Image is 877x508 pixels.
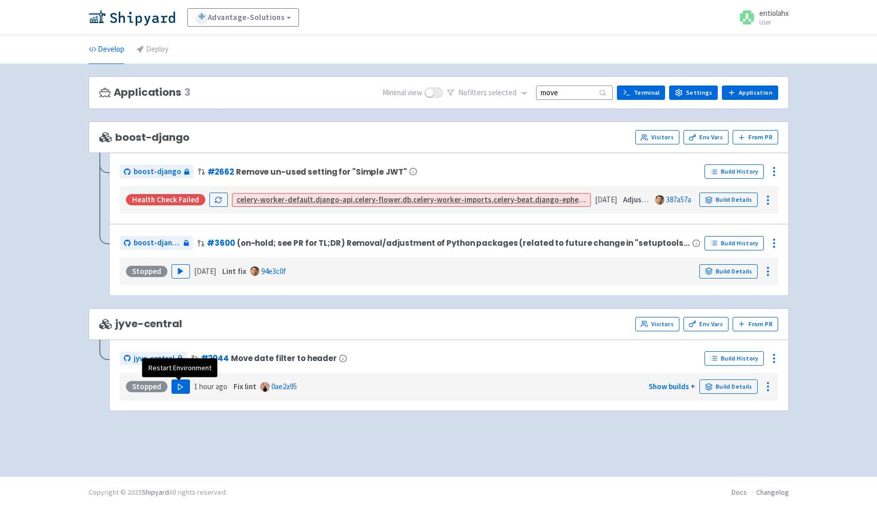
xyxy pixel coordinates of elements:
a: Shipyard [142,488,169,497]
a: boost-django [120,236,194,250]
a: Show builds + [649,382,695,391]
strong: django-ephemeral-init [535,195,613,204]
a: Settings [669,86,718,100]
span: selected [488,88,517,97]
a: entiolahx User [733,9,789,26]
small: User [759,19,789,26]
span: entiolahx [759,8,789,18]
a: Advantage-Solutions [187,8,300,27]
a: 387a57a [666,195,691,204]
a: Env Vars [683,317,729,331]
a: Build Details [699,193,758,207]
span: Minimal view [382,87,422,99]
img: Shipyard logo [89,9,175,26]
span: jyve-central [99,318,182,330]
div: Health check failed [126,194,205,205]
a: Develop [89,35,124,64]
a: Build Details [699,379,758,394]
a: Application [722,86,778,100]
a: Visitors [635,130,679,144]
a: Build History [704,351,764,366]
a: Build History [704,236,764,250]
a: jyve-central [120,352,187,366]
time: 1 hour ago [194,382,227,391]
a: #2662 [207,166,234,177]
button: From PR [733,130,778,144]
span: Move date filter to header [231,354,337,363]
a: Visitors [635,317,679,331]
h3: Applications [99,87,190,98]
strong: db [402,195,411,204]
div: Stopped [126,266,167,277]
a: Docs [732,488,747,497]
strong: celery-beat [494,195,533,204]
span: Remove un-used setting for "Simple JWT" [236,167,407,176]
span: No filter s [458,87,517,99]
time: [DATE] [194,266,216,276]
span: jyve-central [134,353,175,365]
strong: celery-flower [355,195,400,204]
span: 3 [184,87,190,98]
button: From PR [733,317,778,331]
button: Play [172,379,190,394]
strong: django-api [315,195,353,204]
a: 0ae2a95 [271,382,297,391]
span: (on-hold; see PR for TL;DR) Removal/adjustment of Python packages (related to future change in "s... [237,239,691,247]
a: boost-django [120,165,194,179]
a: 94e3c0f [261,266,286,276]
strong: celery-worker-imports [413,195,491,204]
a: Build Details [699,264,758,279]
a: Env Vars [683,130,729,144]
a: Terminal [617,86,665,100]
strong: Adjust comment [623,195,679,204]
strong: Lint fix [222,266,246,276]
strong: celery-worker-default [237,195,313,204]
a: Build History [704,164,764,179]
div: Stopped [126,381,167,392]
span: boost-django [134,166,181,178]
a: celery-worker-default,django-api,celery-flower,db,celery-worker-imports,celery-beat,django-epheme... [237,195,724,204]
time: [DATE] [595,195,617,204]
input: Search... [536,86,613,99]
a: #2044 [201,353,229,364]
a: Changelog [756,488,789,497]
strong: Fix lint [233,382,256,391]
span: boost-django [99,132,189,143]
a: #3600 [207,238,234,248]
span: boost-django [134,237,181,249]
a: Deploy [137,35,168,64]
button: Play [172,264,190,279]
div: Copyright © 2025 All rights reserved. [89,487,227,498]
